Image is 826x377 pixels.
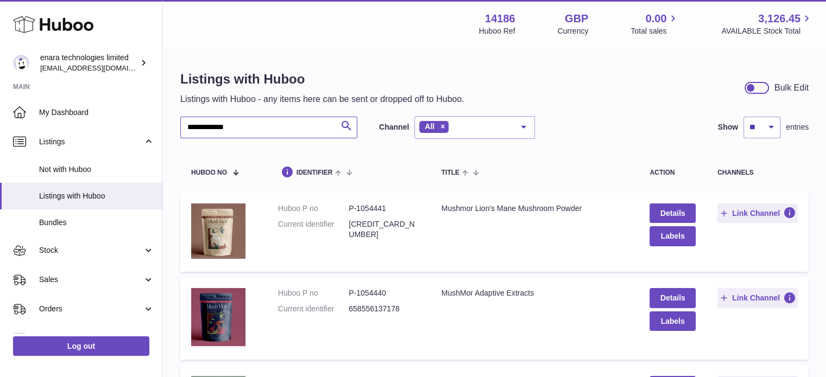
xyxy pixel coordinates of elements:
span: Listings [39,137,143,147]
div: enara technologies limited [40,53,138,73]
span: Bundles [39,218,154,228]
label: Channel [379,122,409,132]
dt: Huboo P no [278,288,349,298]
a: Details [650,288,695,308]
span: All [425,122,434,131]
span: entries [786,122,809,132]
span: 0.00 [646,11,667,26]
div: Currency [558,26,589,36]
dt: Huboo P no [278,203,349,214]
strong: GBP [565,11,588,26]
dt: Current identifier [278,219,349,240]
span: [EMAIL_ADDRESS][DOMAIN_NAME] [40,63,160,72]
button: Link Channel [717,288,798,308]
div: MushMor Adaptive Extracts [442,288,628,298]
img: Mushmor Lion's Mane Mushroom Powder [191,203,245,258]
img: MushMor Adaptive Extracts [191,288,245,346]
label: Show [718,122,738,132]
span: identifier [297,169,333,176]
span: Huboo no [191,169,227,176]
div: Huboo Ref [479,26,515,36]
span: Link Channel [732,293,780,303]
span: Not with Huboo [39,164,154,175]
span: Link Channel [732,208,780,218]
span: Sales [39,274,143,285]
a: Details [650,203,695,223]
dd: P-1054440 [349,288,419,298]
button: Link Channel [717,203,798,223]
dd: [CREDIT_CARD_NUMBER] [349,219,419,240]
button: Labels [650,226,695,246]
div: channels [717,169,798,176]
div: action [650,169,695,176]
span: Usage [39,333,154,343]
span: My Dashboard [39,107,154,118]
span: title [442,169,459,176]
img: internalAdmin-14186@internal.huboo.com [13,55,29,71]
a: Log out [13,336,149,356]
dt: Current identifier [278,304,349,314]
div: Bulk Edit [774,82,809,94]
span: Stock [39,245,143,255]
span: Listings with Huboo [39,191,154,201]
strong: 14186 [485,11,515,26]
h1: Listings with Huboo [180,71,464,88]
span: 3,126.45 [758,11,800,26]
a: 3,126.45 AVAILABLE Stock Total [721,11,813,36]
div: Mushmor Lion's Mane Mushroom Powder [442,203,628,214]
span: Orders [39,304,143,314]
span: AVAILABLE Stock Total [721,26,813,36]
button: Labels [650,311,695,331]
a: 0.00 Total sales [630,11,679,36]
p: Listings with Huboo - any items here can be sent or dropped off to Huboo. [180,93,464,105]
span: Total sales [630,26,679,36]
dd: P-1054441 [349,203,419,214]
dd: 658556137178 [349,304,419,314]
